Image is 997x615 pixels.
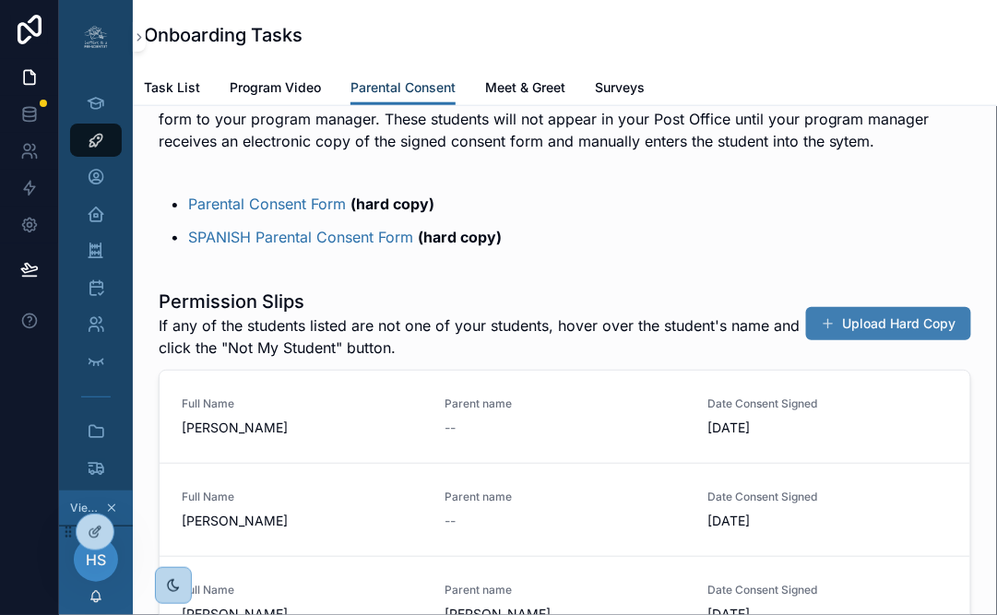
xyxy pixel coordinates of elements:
a: Program Video [230,71,321,108]
div: scrollable content [59,74,133,491]
span: -- [445,419,456,437]
span: Parent name [445,490,685,504]
span: Task List [144,78,200,97]
span: Parental Consent [350,78,456,97]
strong: (hard copy) [418,228,502,246]
span: Meet & Greet [485,78,565,97]
span: Surveys [595,78,645,97]
p: IF you use a hard copy parental consent form for one or more of your students, you must send an e... [159,64,971,152]
strong: (hard copy) [350,195,434,213]
span: Date Consent Signed [707,490,883,504]
span: [DATE] [707,419,883,437]
span: If any of the students listed are not one of your students, hover over the student's name and cli... [159,314,831,359]
a: Meet & Greet [485,71,565,108]
span: Full Name [182,490,422,504]
span: Parent name [445,583,685,597]
span: Viewing as [PERSON_NAME] [70,501,101,515]
span: [DATE] [707,512,883,530]
span: Full Name [182,396,422,411]
a: Parental Consent [350,71,456,106]
a: Surveys [595,71,645,108]
button: Upload Hard Copy [806,307,971,340]
a: Task List [144,71,200,108]
img: App logo [81,22,111,52]
span: HS [86,549,106,571]
span: Program Video [230,78,321,97]
span: -- [445,512,456,530]
span: [PERSON_NAME] [182,419,422,437]
a: Parental Consent Form [188,195,346,213]
span: Date Consent Signed [707,583,883,597]
span: Date Consent Signed [707,396,883,411]
a: Full Name[PERSON_NAME]Parent name--Date Consent Signed[DATE] [160,463,970,556]
h1: Onboarding Tasks [144,22,303,48]
a: Full Name[PERSON_NAME]Parent name--Date Consent Signed[DATE] [160,371,970,463]
span: Parent name [445,396,685,411]
a: SPANISH Parental Consent Form [188,228,413,246]
h1: Permission Slips [159,289,831,314]
span: Full Name [182,583,422,597]
span: [PERSON_NAME] [182,512,422,530]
